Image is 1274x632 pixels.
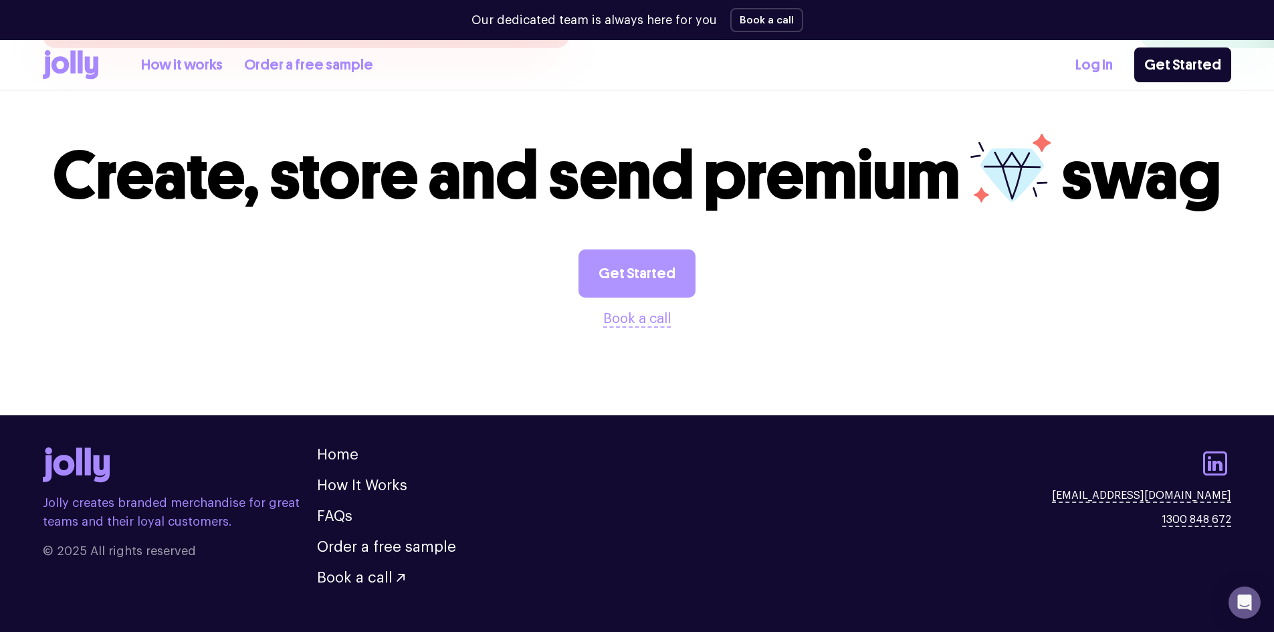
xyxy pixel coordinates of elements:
span: Book a call [317,570,393,585]
a: Order a free sample [317,540,456,554]
a: [EMAIL_ADDRESS][DOMAIN_NAME] [1052,488,1231,504]
span: swag [1061,135,1221,216]
div: Open Intercom Messenger [1229,587,1261,619]
button: Book a call [603,308,671,330]
p: Jolly creates branded merchandise for great teams and their loyal customers. [43,494,317,531]
a: Get Started [578,249,696,298]
button: Book a call [730,8,803,32]
a: How it works [141,54,223,76]
a: 1300 848 672 [1162,512,1231,528]
span: © 2025 All rights reserved [43,542,317,560]
a: Order a free sample [244,54,373,76]
p: Our dedicated team is always here for you [471,11,717,29]
a: How It Works [317,478,407,493]
a: Get Started [1134,47,1231,82]
a: Log In [1075,54,1113,76]
a: Home [317,447,358,462]
span: Create, store and send premium [53,135,960,216]
button: Book a call [317,570,405,585]
a: FAQs [317,509,352,524]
